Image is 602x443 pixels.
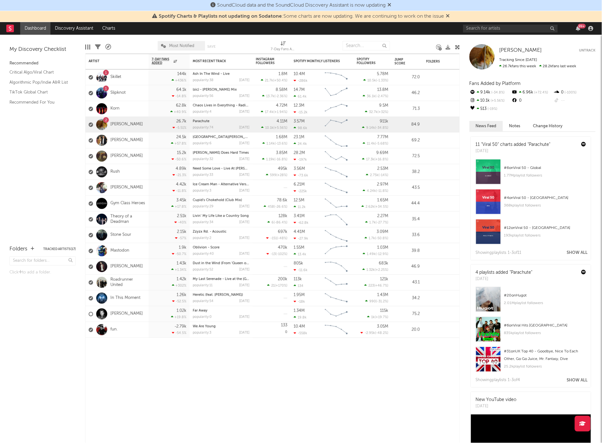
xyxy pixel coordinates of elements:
div: Need Some Love - Live At Laura Secord Secondary School, St. Catharines, Ontario, Canada - 4/1/1974 [193,167,250,171]
div: 62.8k [176,104,186,108]
span: 2.62k [366,205,375,209]
div: Cupid's Chokehold (Club Mix) [193,199,250,202]
svg: Chart title [322,180,351,196]
div: 4.11M [277,119,287,123]
div: ( ) [362,205,388,209]
a: Gym Class Heroes [110,201,145,206]
a: Dust in the Wind (From 'Queen of the Ring - Music From The Motion Picture') [193,262,320,265]
a: [PERSON_NAME] [110,138,143,143]
div: [DATE] [239,126,250,129]
div: ( ) [365,220,388,224]
button: Show All [567,251,588,255]
div: +40.9 % [170,110,186,114]
div: popularity: 56 [193,94,214,98]
input: Search for folders... [9,256,76,266]
div: popularity: 32 [193,158,213,161]
div: 78.6k [277,198,287,202]
div: popularity: 74 [193,126,214,129]
a: Ice Cream Man - Alternative Version [193,183,252,186]
span: +28 % [277,174,286,177]
div: My Discovery Checklist [9,46,76,53]
div: 835k playlist followers [504,329,586,337]
span: SoundCloud data and the SoundCloud Discovery Assistant is now updating [217,3,386,8]
span: -11.8 % [377,189,387,193]
a: Theory of a Deadman [110,214,145,225]
div: 11.2k [294,205,306,209]
a: Oblivion - Score [193,246,220,249]
a: In This Moment [110,296,140,301]
div: ( ) [266,173,287,177]
a: fun. [110,327,118,332]
div: 64.1k [176,88,186,92]
div: -- [554,97,596,105]
span: -19 % [487,107,498,111]
a: [PERSON_NAME] [110,122,143,127]
div: 3.41M [294,214,305,218]
span: 26.7k fans this week [499,64,536,68]
div: 128k [279,214,287,218]
div: ( ) [363,94,388,98]
a: Slipknot [110,90,126,96]
div: ( ) [263,141,287,146]
a: Heretic (feat. [PERSON_NAME]) [193,293,243,297]
div: 1.65M [377,198,388,202]
span: -1.33 % [377,79,387,82]
div: 3.45k [176,198,186,202]
div: 513 [469,105,511,113]
svg: Chart title [322,101,351,117]
div: ( ) [264,205,287,209]
a: #31onUK Top 40 - Goodbye, Nice To Each Other, Go Go Juice, Mr. Fantasy, Dive25.2kplaylist followers [471,347,591,377]
a: [PERSON_NAME] [110,311,143,317]
span: +5.56 % [490,99,505,103]
div: popularity: 29 [193,205,214,208]
div: popularity: 2 [193,236,211,240]
div: [DATE] [239,110,250,114]
div: Livin’ My Life Like a Country Song [193,214,250,218]
span: +50.4 % [274,79,286,82]
div: 24.5k [176,135,186,139]
div: -11.8 % [173,189,186,193]
div: Spotify Followers [357,57,379,65]
div: Filters [95,38,101,56]
div: Zzyzx Rd. - Acoustic [193,230,250,234]
div: 1.8M [279,72,287,76]
span: 17.3k [366,158,375,161]
a: Charts [98,22,120,35]
a: #20onHugot2.01Mplaylist followers [471,287,591,317]
svg: Chart title [322,243,351,259]
button: News Feed [469,121,503,131]
svg: Chart title [322,212,351,227]
a: Zzyzx Rd. - Acoustic [193,230,227,234]
div: 98.6k [294,126,307,130]
div: 1.77M playlist followers [504,172,586,179]
a: Korn [110,106,120,111]
div: # 4 on Viral 50 - [GEOGRAPHIC_DATA] [504,194,586,202]
span: Spotify Charts & Playlists not updating on Sodatone [159,14,282,19]
div: 11 "Viral 50" charts added [476,141,551,148]
span: 21.7k [265,79,273,82]
div: 46.2 [395,89,420,97]
span: -34.8 % [491,91,505,94]
div: San Quentin [193,135,250,139]
div: 6.96k [511,88,553,97]
div: 0 [554,88,596,97]
div: -14.8 % [172,94,186,98]
span: Fans Added by Platform [469,81,521,86]
div: 84.9 [395,121,420,129]
div: -73.6k [294,173,308,177]
div: -57 % [175,236,186,240]
svg: Chart title [322,85,351,101]
div: 495k [278,167,287,171]
div: # 20 on Hugot [504,292,586,299]
a: Recommended For You [9,99,69,106]
span: 10.5k [368,79,376,82]
div: 4.72M [276,104,287,108]
div: 15.2k [177,151,186,155]
div: Parachute [193,120,250,123]
div: -286k [294,79,308,83]
svg: Chart title [322,196,351,212]
a: Parachute [193,120,210,123]
input: Search... [343,41,390,51]
a: Discovery Assistant [50,22,98,35]
div: 10.4M [294,72,305,76]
